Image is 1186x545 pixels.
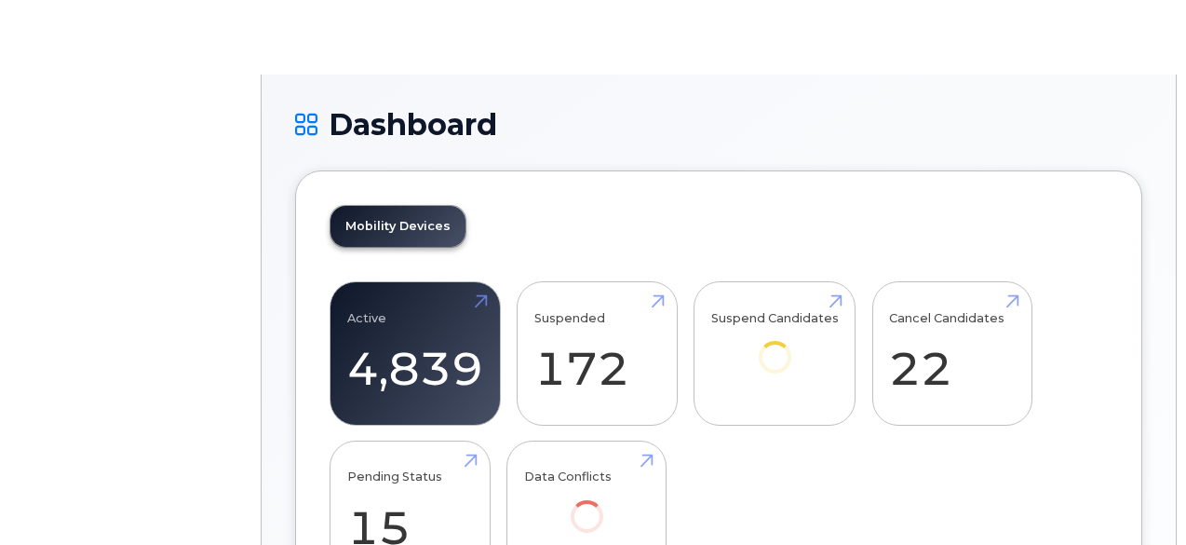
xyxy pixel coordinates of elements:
a: Active 4,839 [347,293,483,416]
a: Mobility Devices [330,206,465,247]
h1: Dashboard [295,108,1142,141]
a: Cancel Candidates 22 [889,293,1015,416]
a: Suspend Candidates [711,293,839,400]
a: Suspended 172 [534,293,660,416]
